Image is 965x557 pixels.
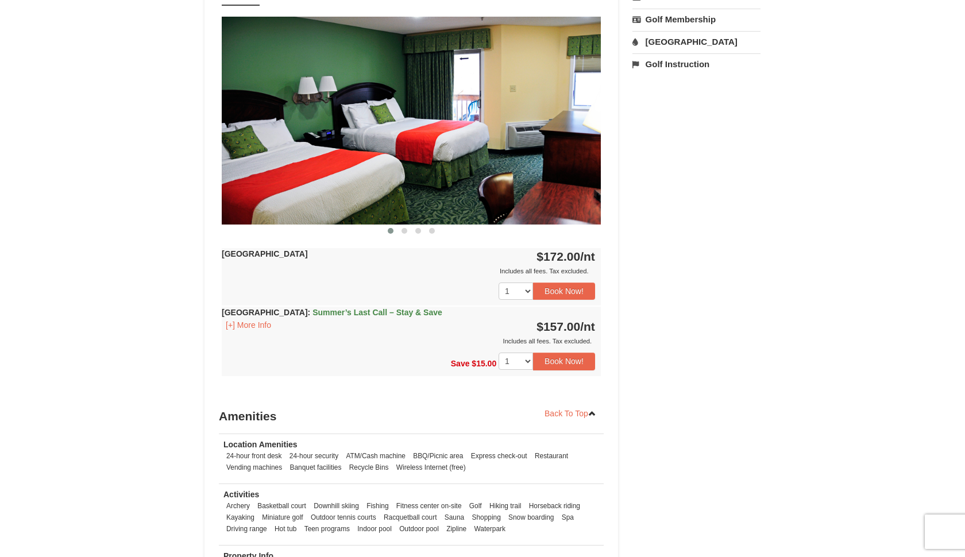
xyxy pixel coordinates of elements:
li: BBQ/Picnic area [410,450,466,462]
strong: [GEOGRAPHIC_DATA] [222,249,308,258]
span: Summer’s Last Call – Stay & Save [312,308,442,317]
li: Golf [466,500,485,512]
li: Driving range [223,523,270,535]
img: 18876286-41-233aa5f3.jpg [222,17,601,224]
li: Wireless Internet (free) [393,462,469,473]
li: Snow boarding [505,512,557,523]
li: Archery [223,500,253,512]
span: /nt [580,250,595,263]
strong: Activities [223,490,259,499]
li: Waterpark [472,523,508,535]
div: Includes all fees. Tax excluded. [222,335,595,347]
span: : [308,308,311,317]
li: 24-hour front desk [223,450,285,462]
li: Miniature golf [259,512,306,523]
li: Restaurant [532,450,571,462]
li: Kayaking [223,512,257,523]
a: Golf Membership [632,9,761,30]
li: Outdoor pool [396,523,442,535]
h3: Amenities [219,405,604,428]
li: Sauna [442,512,467,523]
span: Save [451,359,470,368]
li: Downhill skiing [311,500,362,512]
li: Express check-out [468,450,530,462]
li: Teen programs [302,523,353,535]
a: [GEOGRAPHIC_DATA] [632,31,761,52]
button: Book Now! [533,353,595,370]
li: Racquetball court [381,512,440,523]
li: Fishing [364,500,391,512]
strong: $172.00 [536,250,595,263]
span: $157.00 [536,320,580,333]
div: Includes all fees. Tax excluded. [222,265,595,277]
li: Zipline [443,523,469,535]
a: Back To Top [537,405,604,422]
li: Recycle Bins [346,462,392,473]
li: Outdoor tennis courts [308,512,379,523]
li: Shopping [469,512,504,523]
li: Indoor pool [354,523,395,535]
button: [+] More Info [222,319,275,331]
li: Hot tub [272,523,299,535]
li: Horseback riding [526,500,583,512]
li: Basketball court [254,500,309,512]
li: 24-hour security [287,450,341,462]
strong: Location Amenities [223,440,298,449]
button: Book Now! [533,283,595,300]
li: Vending machines [223,462,285,473]
a: Golf Instruction [632,53,761,75]
span: $15.00 [472,359,496,368]
li: ATM/Cash machine [343,450,408,462]
strong: [GEOGRAPHIC_DATA] [222,308,442,317]
span: /nt [580,320,595,333]
li: Spa [559,512,577,523]
li: Banquet facilities [287,462,345,473]
li: Fitness center on-site [393,500,465,512]
li: Hiking trail [487,500,524,512]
